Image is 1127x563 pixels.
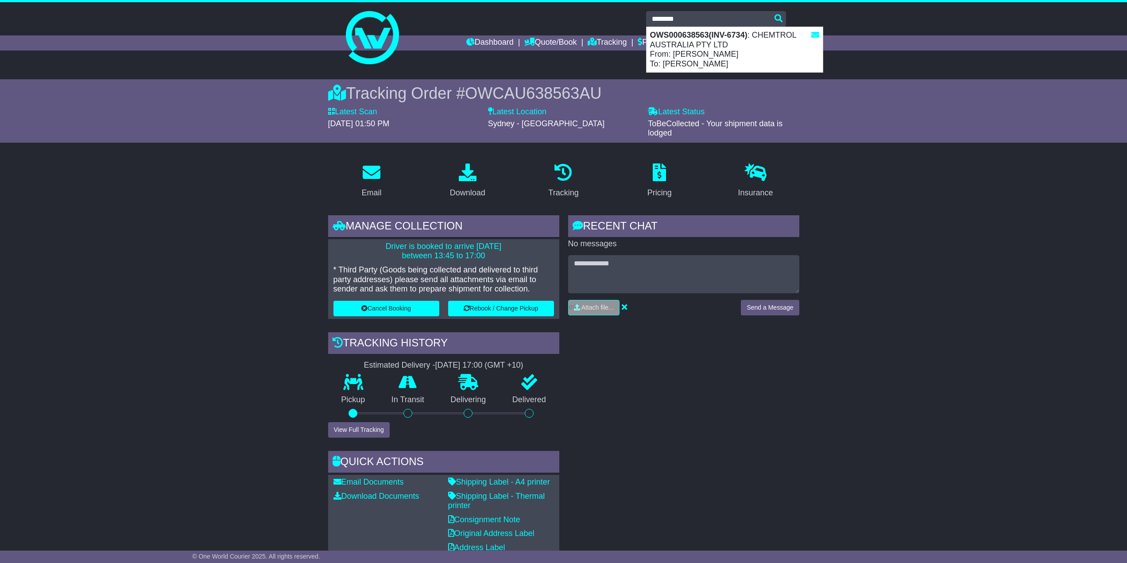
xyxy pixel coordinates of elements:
button: Cancel Booking [333,301,439,316]
a: Shipping Label - Thermal printer [448,492,545,510]
div: Tracking Order # [328,84,799,103]
div: Pricing [647,187,672,199]
label: Latest Location [488,107,546,117]
strong: OWS000638563(INV-6734) [650,31,747,39]
span: OWCAU638563AU [465,84,601,102]
div: : CHEMTROL AUSTRALIA PTY LTD From: [PERSON_NAME] To: [PERSON_NAME] [647,27,823,72]
a: Financials [638,35,678,50]
label: Latest Status [648,107,705,117]
p: No messages [568,239,799,249]
a: Original Address Label [448,529,534,538]
div: Email [361,187,381,199]
a: Shipping Label - A4 printer [448,478,550,486]
a: Email [356,160,387,202]
a: Dashboard [466,35,514,50]
div: RECENT CHAT [568,215,799,239]
span: © One World Courier 2025. All rights reserved. [192,553,320,560]
p: In Transit [378,395,438,405]
div: Manage collection [328,215,559,239]
a: Download [444,160,491,202]
span: [DATE] 01:50 PM [328,119,390,128]
button: Rebook / Change Pickup [448,301,554,316]
a: Consignment Note [448,515,520,524]
div: Download [450,187,485,199]
a: Address Label [448,543,505,552]
div: Insurance [738,187,773,199]
p: * Third Party (Goods being collected and delivered to third party addresses) please send all atta... [333,265,554,294]
div: Tracking history [328,332,559,356]
div: Tracking [548,187,578,199]
div: [DATE] 17:00 (GMT +10) [435,361,523,370]
a: Tracking [588,35,627,50]
a: Download Documents [333,492,419,501]
button: View Full Tracking [328,422,390,438]
span: Sydney - [GEOGRAPHIC_DATA] [488,119,604,128]
p: Delivered [499,395,559,405]
p: Driver is booked to arrive [DATE] between 13:45 to 17:00 [333,242,554,261]
p: Delivering [438,395,500,405]
button: Send a Message [741,300,799,315]
div: Quick Actions [328,451,559,475]
label: Latest Scan [328,107,377,117]
a: Quote/Book [524,35,577,50]
div: Estimated Delivery - [328,361,559,370]
p: Pickup [328,395,379,405]
span: ToBeCollected - Your shipment data is lodged [648,119,782,138]
a: Pricing [642,160,678,202]
a: Tracking [542,160,584,202]
a: Email Documents [333,478,404,486]
a: Insurance [732,160,779,202]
